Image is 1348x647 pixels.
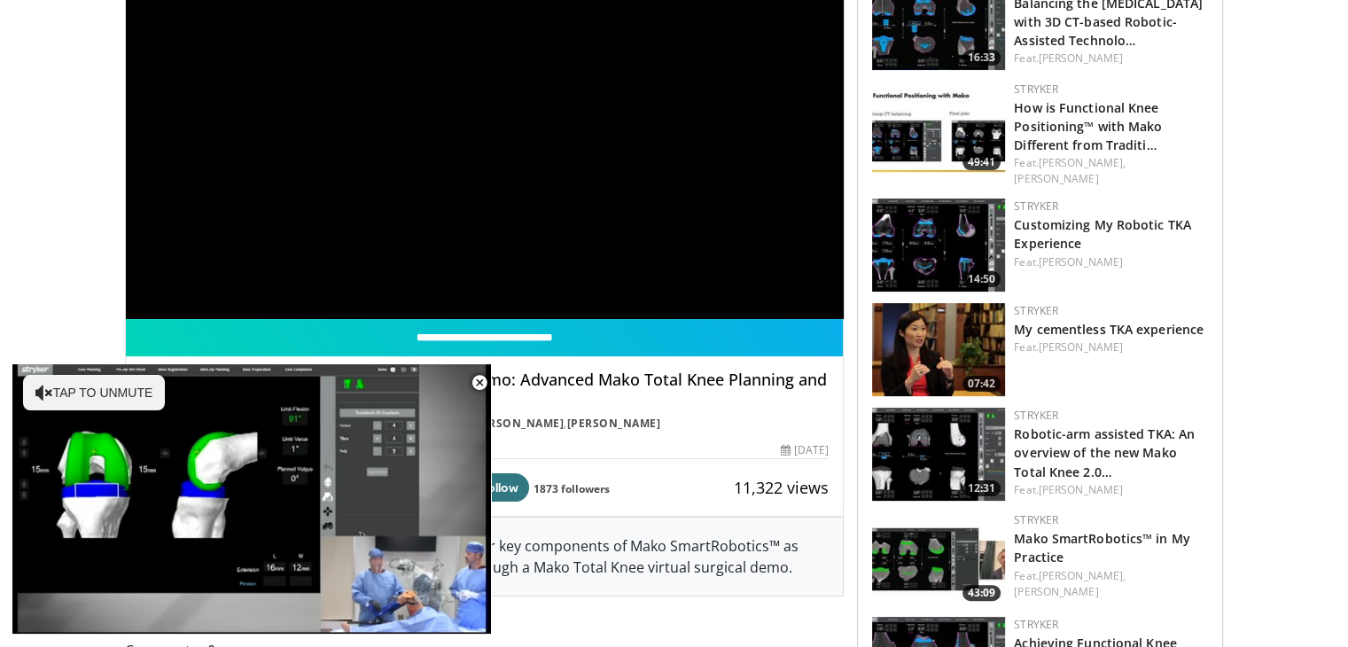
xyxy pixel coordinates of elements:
[1039,339,1123,355] a: [PERSON_NAME]
[962,154,1001,170] span: 49:41
[1014,216,1191,252] a: Customizing My Robotic TKA Experience
[347,370,829,409] h4: Virtual Surgical Demo: Advanced Mako Total Knee Planning and Balancing
[1014,82,1058,97] a: Stryker
[462,364,497,401] button: Close
[23,375,165,410] button: Tap to unmute
[1014,482,1208,498] div: Feat.
[872,82,1005,175] a: 49:41
[1014,568,1208,600] div: Feat.
[1039,482,1123,497] a: [PERSON_NAME]
[347,416,829,432] div: By FEATURING ,
[1014,425,1195,479] a: Robotic-arm assisted TKA: An overview of the new Mako Total Knee 2.0…
[1014,584,1098,599] a: [PERSON_NAME]
[1014,339,1208,355] div: Feat.
[1014,408,1058,423] a: Stryker
[1014,321,1204,338] a: My cementless TKA experience
[1039,568,1126,583] a: [PERSON_NAME],
[872,199,1005,292] img: 26055920-f7a6-407f-820a-2bd18e419f3d.150x105_q85_crop-smart_upscale.jpg
[1039,254,1123,269] a: [PERSON_NAME]
[872,82,1005,175] img: ffdd9326-d8c6-4f24-b7c0-24c655ed4ab2.150x105_q85_crop-smart_upscale.jpg
[962,271,1001,287] span: 14:50
[1014,303,1058,318] a: Stryker
[471,416,565,431] a: [PERSON_NAME]
[872,199,1005,292] a: 14:50
[1039,51,1123,66] a: [PERSON_NAME]
[872,303,1005,396] a: 07:42
[1014,530,1190,565] a: Mako SmartRobotics™ in My Practice
[1014,171,1098,186] a: [PERSON_NAME]
[872,512,1005,605] a: 43:09
[962,50,1001,66] span: 16:33
[872,512,1005,605] img: 6447fcf3-292f-4e91-9cb4-69224776b4c9.150x105_q85_crop-smart_upscale.jpg
[1039,155,1126,170] a: [PERSON_NAME],
[872,408,1005,501] a: 12:31
[534,481,610,496] a: 1873 followers
[962,376,1001,392] span: 07:42
[1014,155,1208,187] div: Feat.
[1014,199,1058,214] a: Stryker
[567,416,661,431] a: [PERSON_NAME]
[872,408,1005,501] img: 3ed3d49b-c22b-49e8-bd74-1d9565e20b04.150x105_q85_crop-smart_upscale.jpg
[454,473,530,502] button: Follow
[1014,51,1208,66] div: Feat.
[1014,512,1058,527] a: Stryker
[872,303,1005,396] img: 4b492601-1f86-4970-ad60-0382e120d266.150x105_q85_crop-smart_upscale.jpg
[962,585,1001,601] span: 43:09
[1014,99,1162,153] a: How is Functional Knee Positioning™ with Mako Different from Traditi…
[962,480,1001,496] span: 12:31
[1014,617,1058,632] a: Stryker
[781,442,829,458] div: [DATE]
[12,364,491,635] video-js: Video Player
[1014,254,1208,270] div: Feat.
[734,477,829,498] span: 11,322 views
